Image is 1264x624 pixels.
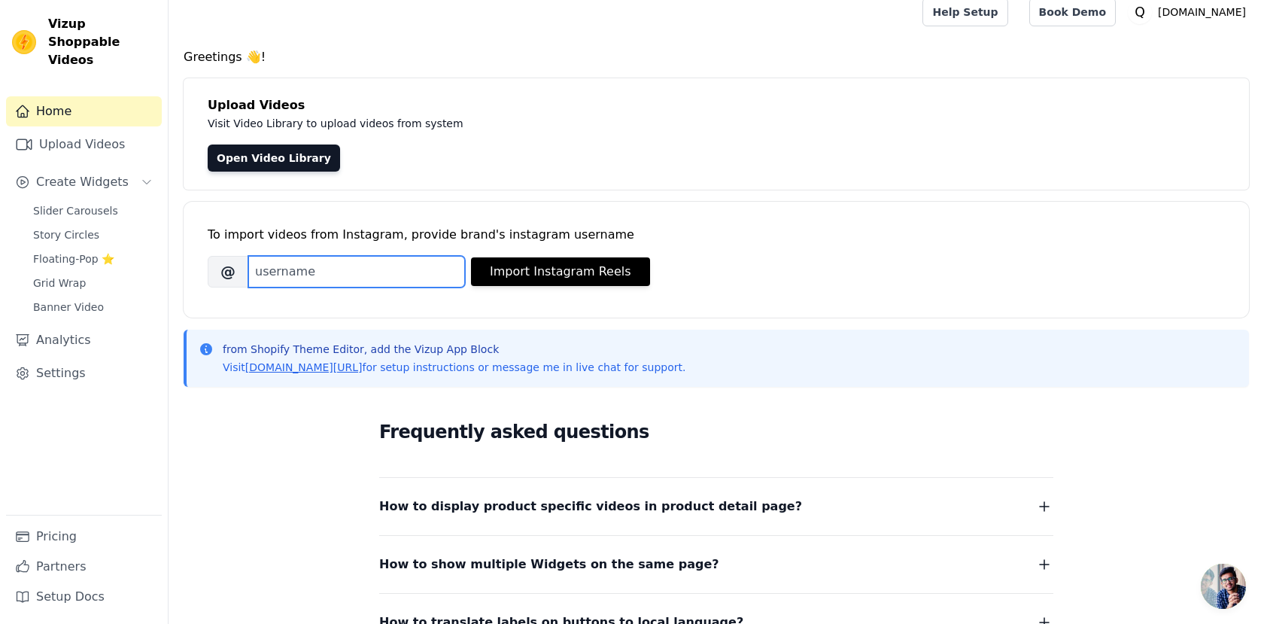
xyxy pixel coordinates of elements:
button: How to show multiple Widgets on the same page? [379,554,1053,575]
span: How to show multiple Widgets on the same page? [379,554,719,575]
span: How to display product specific videos in product detail page? [379,496,802,517]
p: Visit for setup instructions or message me in live chat for support. [223,360,685,375]
h2: Frequently asked questions [379,417,1053,447]
a: Floating-Pop ⭐ [24,248,162,269]
a: Settings [6,358,162,388]
div: Открытый чат [1201,564,1246,609]
a: Slider Carousels [24,200,162,221]
h4: Greetings 👋! [184,48,1249,66]
a: Pricing [6,522,162,552]
text: Q [1135,5,1145,20]
a: Partners [6,552,162,582]
h4: Upload Videos [208,96,1225,114]
a: Open Video Library [208,145,340,172]
div: To import videos from Instagram, provide brand's instagram username [208,226,1225,244]
span: Story Circles [33,227,99,242]
a: Home [6,96,162,126]
p: from Shopify Theme Editor, add the Vizup App Block [223,342,685,357]
span: Grid Wrap [33,275,86,291]
a: [DOMAIN_NAME][URL] [245,361,363,373]
img: Vizup [12,30,36,54]
a: Upload Videos [6,129,162,160]
a: Analytics [6,325,162,355]
span: Banner Video [33,300,104,315]
span: Create Widgets [36,173,129,191]
span: Slider Carousels [33,203,118,218]
input: username [248,256,465,288]
button: Create Widgets [6,167,162,197]
a: Grid Wrap [24,272,162,294]
a: Setup Docs [6,582,162,612]
button: Import Instagram Reels [471,257,650,286]
a: Story Circles [24,224,162,245]
p: Visit Video Library to upload videos from system [208,114,882,132]
span: Vizup Shoppable Videos [48,15,156,69]
span: Floating-Pop ⭐ [33,251,114,266]
a: Banner Video [24,297,162,318]
button: How to display product specific videos in product detail page? [379,496,1053,517]
span: @ [208,256,248,288]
